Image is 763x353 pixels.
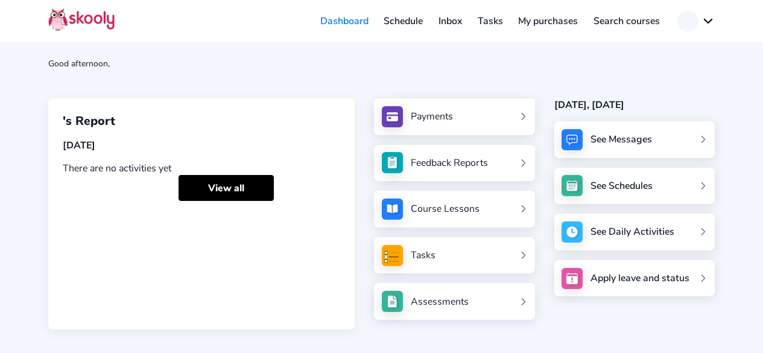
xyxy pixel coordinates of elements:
[586,11,668,31] a: Search courses
[554,260,715,297] a: Apply leave and status
[554,98,715,112] div: [DATE], [DATE]
[48,8,115,31] img: Skooly
[382,106,527,127] a: Payments
[179,175,274,201] a: View all
[411,156,488,170] div: Feedback Reports
[411,202,480,215] div: Course Lessons
[554,168,715,205] a: See Schedules
[376,11,431,31] a: Schedule
[382,199,403,220] img: courses.jpg
[590,272,689,285] div: Apply leave and status
[382,152,527,173] a: Feedback Reports
[554,214,715,250] a: See Daily Activities
[48,58,715,69] div: Good afternoon,
[411,249,435,262] div: Tasks
[562,129,583,150] img: messages.jpg
[562,268,583,289] img: apply_leave.jpg
[510,11,586,31] a: My purchases
[63,162,340,175] div: There are no activities yet
[431,11,470,31] a: Inbox
[382,106,403,127] img: payments.jpg
[382,245,403,266] img: tasksForMpWeb.png
[590,133,652,146] div: See Messages
[411,295,469,308] div: Assessments
[590,225,674,238] div: See Daily Activities
[382,245,527,266] a: Tasks
[382,291,403,312] img: assessments.jpg
[470,11,511,31] a: Tasks
[677,11,715,32] button: chevron down outline
[562,175,583,196] img: schedule.jpg
[382,199,527,220] a: Course Lessons
[63,139,340,152] div: [DATE]
[411,110,453,123] div: Payments
[312,11,376,31] a: Dashboard
[382,152,403,173] img: see_atten.jpg
[63,113,115,129] span: 's Report
[382,291,527,312] a: Assessments
[562,221,583,243] img: activity.jpg
[590,179,653,192] div: See Schedules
